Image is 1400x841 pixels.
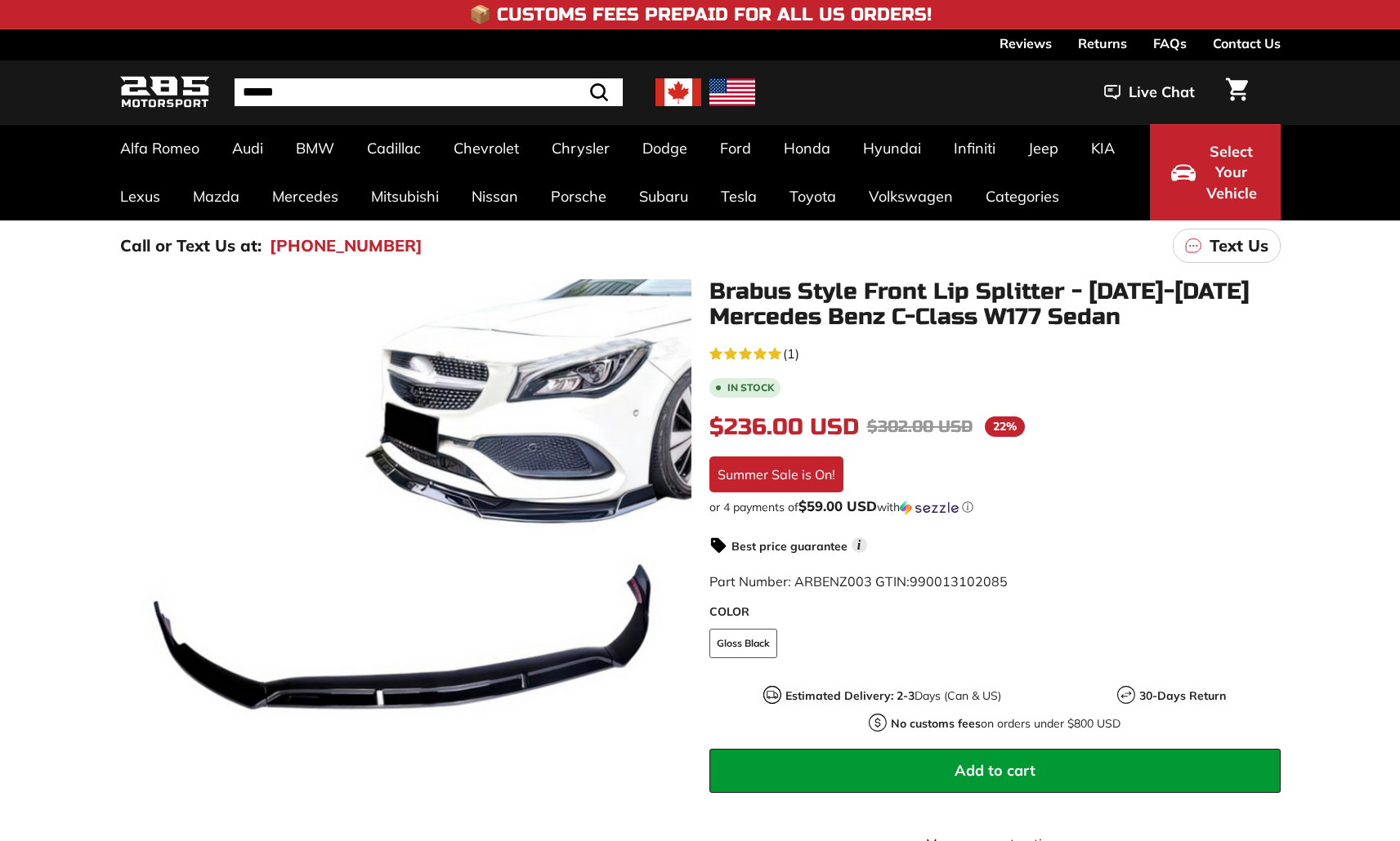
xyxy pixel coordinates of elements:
a: KIA [1075,124,1131,172]
strong: No customs fees [891,716,981,731]
a: Infiniti [937,124,1012,172]
button: Add to cart [709,749,1281,793]
p: Text Us [1210,234,1268,258]
div: or 4 payments of with [709,499,1281,515]
a: Jeep [1012,124,1075,172]
span: Part Number: ARBENZ003 GTIN: [709,573,1008,590]
img: Sezzle [900,501,959,515]
strong: Estimated Delivery: 2-3 [785,688,915,703]
span: Select Your Vehicle [1204,141,1259,204]
strong: 30-Days Return [1139,688,1226,703]
a: 5.0 rating (1 votes) [709,342,1281,363]
a: Reviews [1000,29,1052,57]
button: Select Your Vehicle [1150,124,1281,220]
h4: 📦 Customs Fees Prepaid for All US Orders! [469,5,932,24]
p: Call or Text Us at: [120,234,262,258]
button: Live Chat [1083,72,1216,113]
a: Subaru [623,172,704,220]
a: Contact Us [1213,29,1281,57]
span: $236.00 USD [709,413,859,441]
div: or 4 payments of$59.00 USDwithSezzle Click to learn more about Sezzle [709,499,1281,515]
a: Dodge [626,124,704,172]
a: Hyundai [847,124,937,172]
a: Nissan [455,172,535,220]
a: [PHONE_NUMBER] [270,234,423,258]
a: FAQs [1153,29,1187,57]
span: $59.00 USD [798,497,877,514]
a: Mercedes [256,172,355,220]
span: (1) [783,344,799,363]
a: Tesla [704,172,773,220]
p: on orders under $800 USD [891,715,1120,732]
a: BMW [280,124,351,172]
strong: Best price guarantee [731,539,848,554]
a: Alfa Romeo [104,124,216,172]
a: Porsche [535,172,623,220]
a: Chrysler [535,124,626,172]
a: Honda [767,124,847,172]
a: Toyota [773,172,852,220]
a: Volkswagen [852,172,969,220]
span: i [852,537,867,553]
span: Add to cart [955,761,1035,780]
a: Cadillac [351,124,437,172]
input: Search [235,78,623,106]
a: Audi [216,124,280,172]
a: Chevrolet [437,124,535,172]
a: Mazda [177,172,256,220]
a: Ford [704,124,767,172]
div: Summer Sale is On! [709,456,843,492]
a: Lexus [104,172,177,220]
span: $302.00 USD [867,416,973,437]
b: In stock [727,383,774,393]
h1: Brabus Style Front Lip Splitter - [DATE]-[DATE] Mercedes Benz C-Class W177 Sedan [709,279,1281,330]
span: Live Chat [1129,82,1195,103]
a: Returns [1078,29,1127,57]
img: Logo_285_Motorsport_areodynamics_components [120,73,210,112]
a: Text Us [1173,229,1281,263]
p: Days (Can & US) [785,687,1001,705]
a: Cart [1216,65,1258,120]
label: COLOR [709,603,1281,621]
a: Categories [969,172,1076,220]
span: 990013102085 [910,573,1008,590]
a: Mitsubishi [355,172,455,220]
span: 22% [985,416,1025,437]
